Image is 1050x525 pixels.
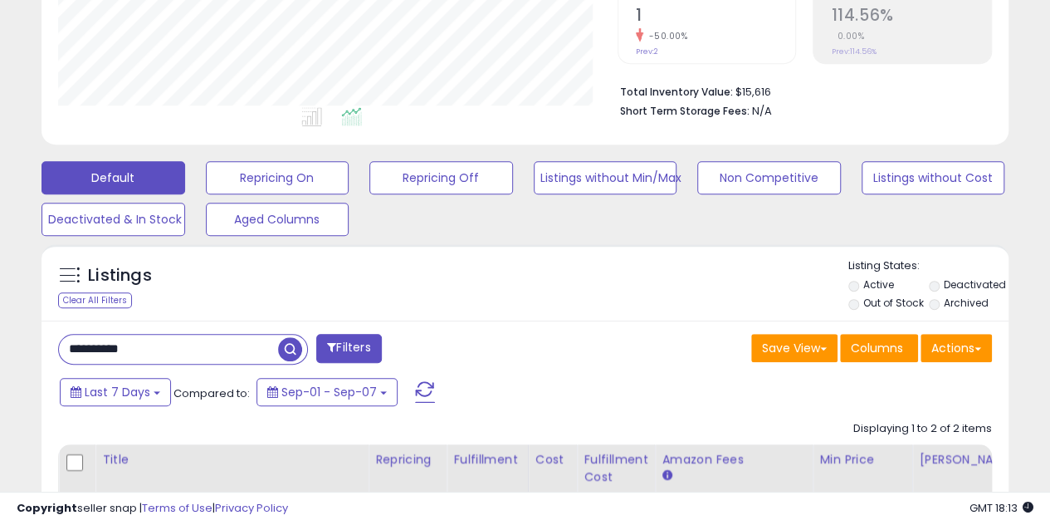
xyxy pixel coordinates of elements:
[256,378,398,406] button: Sep-01 - Sep-07
[831,47,876,56] small: Prev: 114.56%
[42,203,185,236] button: Deactivated & In Stock
[840,334,918,362] button: Columns
[969,500,1033,516] span: 2025-09-15 18:13 GMT
[662,469,672,483] small: Amazon Fees.
[944,296,989,310] label: Archived
[662,451,805,469] div: Amazon Fees
[42,161,185,194] button: Default
[643,30,688,42] small: -50.00%
[862,277,893,292] label: Active
[142,500,212,516] a: Terms of Use
[17,500,77,516] strong: Copyright
[584,451,647,486] div: Fulfillment Cost
[752,103,772,119] span: N/A
[375,451,439,469] div: Repricing
[215,500,288,516] a: Privacy Policy
[853,421,992,437] div: Displaying 1 to 2 of 2 items
[697,161,841,194] button: Non Competitive
[944,277,1006,292] label: Deactivated
[173,385,250,401] span: Compared to:
[831,6,991,28] h2: 114.56%
[534,161,677,194] button: Listings without Min/Max
[206,203,349,236] button: Aged Columns
[636,47,658,56] small: Prev: 2
[206,161,349,194] button: Repricing On
[831,30,864,42] small: 0.00%
[88,264,152,287] h5: Listings
[17,501,288,517] div: seller snap | |
[316,334,381,363] button: Filters
[58,292,132,308] div: Clear All Filters
[60,378,171,406] button: Last 7 Days
[862,296,923,310] label: Out of Stock
[620,85,733,99] b: Total Inventory Value:
[85,384,150,400] span: Last 7 Days
[535,451,570,469] div: Cost
[848,258,1008,274] p: Listing States:
[636,6,796,28] h2: 1
[921,334,992,362] button: Actions
[453,451,520,469] div: Fulfillment
[819,451,905,469] div: Min Price
[620,81,979,101] li: $15,616
[851,340,903,356] span: Columns
[862,161,1005,194] button: Listings without Cost
[751,334,838,362] button: Save View
[369,161,513,194] button: Repricing Off
[102,451,361,469] div: Title
[919,451,1018,469] div: [PERSON_NAME]
[281,384,377,400] span: Sep-01 - Sep-07
[620,104,750,118] b: Short Term Storage Fees:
